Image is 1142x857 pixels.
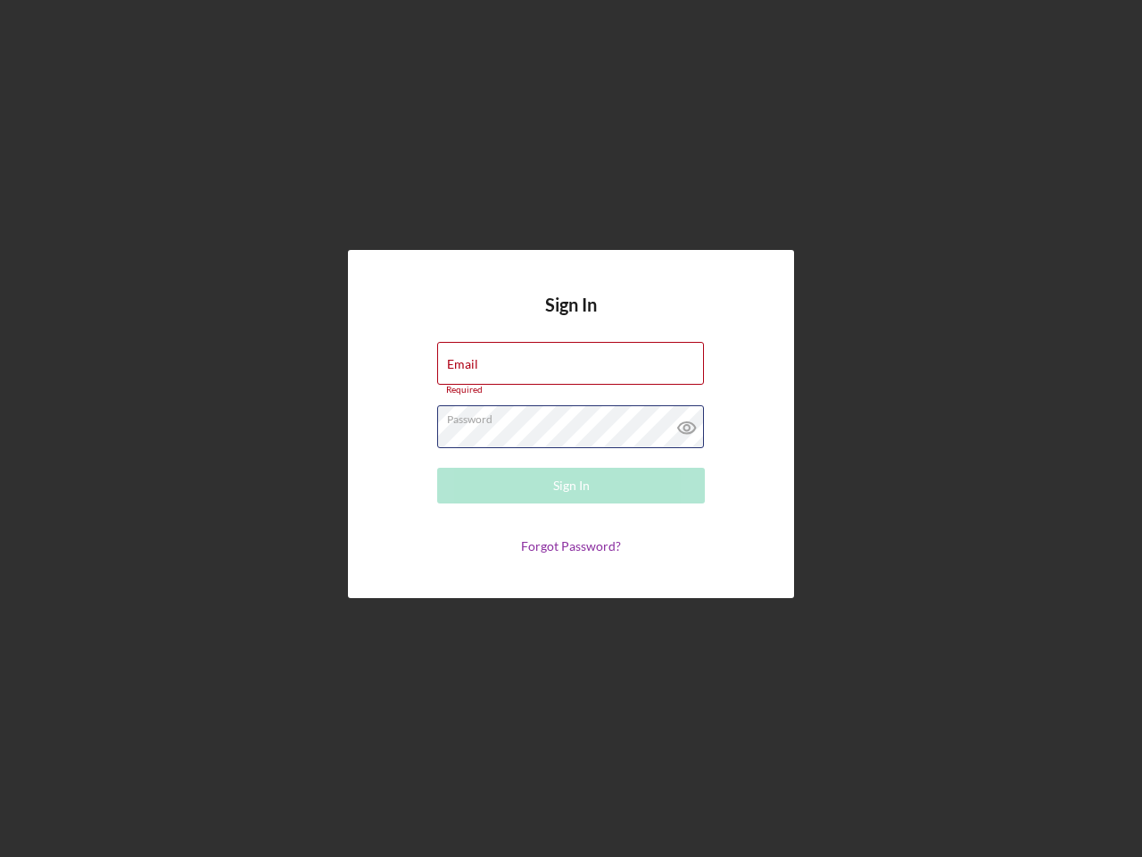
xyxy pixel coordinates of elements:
label: Email [447,357,478,371]
label: Password [447,406,704,426]
a: Forgot Password? [521,538,621,553]
h4: Sign In [545,295,597,342]
div: Sign In [553,468,590,503]
button: Sign In [437,468,705,503]
div: Required [437,385,705,395]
